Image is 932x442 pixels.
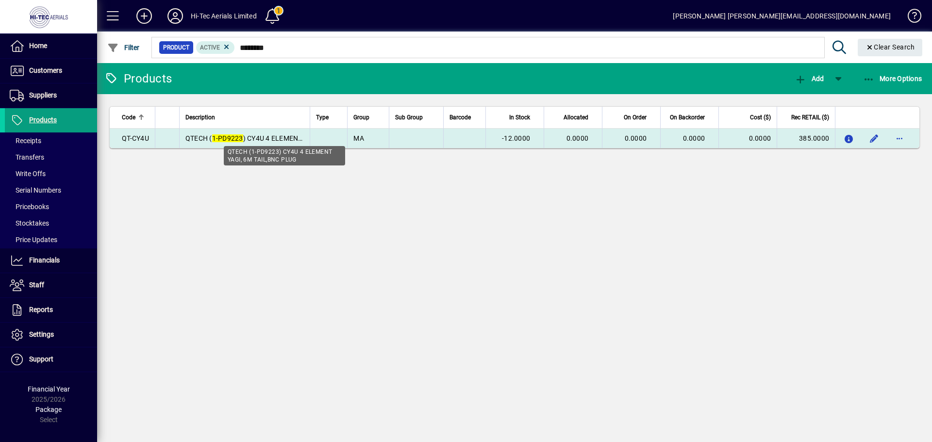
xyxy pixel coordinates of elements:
[673,8,891,24] div: [PERSON_NAME] [PERSON_NAME][EMAIL_ADDRESS][DOMAIN_NAME]
[185,112,215,123] span: Description
[5,83,97,108] a: Suppliers
[163,43,189,52] span: Product
[5,248,97,273] a: Financials
[509,112,530,123] span: In Stock
[624,112,647,123] span: On Order
[353,112,369,123] span: Group
[5,347,97,372] a: Support
[683,134,705,142] span: 0.0000
[502,134,530,142] span: -12.0000
[29,256,60,264] span: Financials
[5,298,97,322] a: Reports
[10,236,57,244] span: Price Updates
[5,34,97,58] a: Home
[353,112,383,123] div: Group
[892,131,907,146] button: More options
[795,75,824,82] span: Add
[858,39,923,56] button: Clear
[5,231,97,248] a: Price Updates
[861,70,925,87] button: More Options
[550,112,597,123] div: Allocated
[129,7,160,25] button: Add
[185,112,304,123] div: Description
[29,91,57,99] span: Suppliers
[122,112,149,123] div: Code
[122,112,135,123] span: Code
[224,146,345,165] div: QTECH (1-PD9223) CY4U 4 ELEMENT YAGI, 6M TAIL,BNC PLUG
[608,112,655,123] div: On Order
[5,132,97,149] a: Receipts
[5,165,97,182] a: Write Offs
[10,170,46,178] span: Write Offs
[29,306,53,313] span: Reports
[863,75,922,82] span: More Options
[792,70,826,87] button: Add
[625,134,647,142] span: 0.0000
[29,116,57,124] span: Products
[5,273,97,297] a: Staff
[29,330,54,338] span: Settings
[105,39,142,56] button: Filter
[449,112,480,123] div: Barcode
[791,112,829,123] span: Rec RETAIL ($)
[564,112,588,123] span: Allocated
[718,129,777,148] td: 0.0000
[750,112,771,123] span: Cost ($)
[5,182,97,198] a: Serial Numbers
[29,281,44,289] span: Staff
[449,112,471,123] span: Barcode
[104,71,172,86] div: Products
[900,2,920,33] a: Knowledge Base
[670,112,705,123] span: On Backorder
[5,323,97,347] a: Settings
[185,134,383,142] span: QTECH ( ) CY4U 4 ELEMENT YAGI, 6M TAIL,BNC PLUG
[10,203,49,211] span: Pricebooks
[29,355,53,363] span: Support
[5,215,97,231] a: Stocktakes
[29,66,62,74] span: Customers
[566,134,589,142] span: 0.0000
[212,134,243,142] em: 1-PD9223
[666,112,714,123] div: On Backorder
[5,198,97,215] a: Pricebooks
[5,59,97,83] a: Customers
[866,131,882,146] button: Edit
[492,112,539,123] div: In Stock
[10,137,41,145] span: Receipts
[10,186,61,194] span: Serial Numbers
[107,44,140,51] span: Filter
[395,112,423,123] span: Sub Group
[5,149,97,165] a: Transfers
[10,153,44,161] span: Transfers
[28,385,70,393] span: Financial Year
[200,44,220,51] span: Active
[29,42,47,49] span: Home
[865,43,915,51] span: Clear Search
[122,134,149,142] span: QT-CY4U
[10,219,49,227] span: Stocktakes
[316,112,341,123] div: Type
[316,112,329,123] span: Type
[777,129,835,148] td: 385.0000
[353,134,364,142] span: MA
[196,41,235,54] mat-chip: Activation Status: Active
[395,112,437,123] div: Sub Group
[160,7,191,25] button: Profile
[191,8,257,24] div: Hi-Tec Aerials Limited
[35,406,62,413] span: Package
